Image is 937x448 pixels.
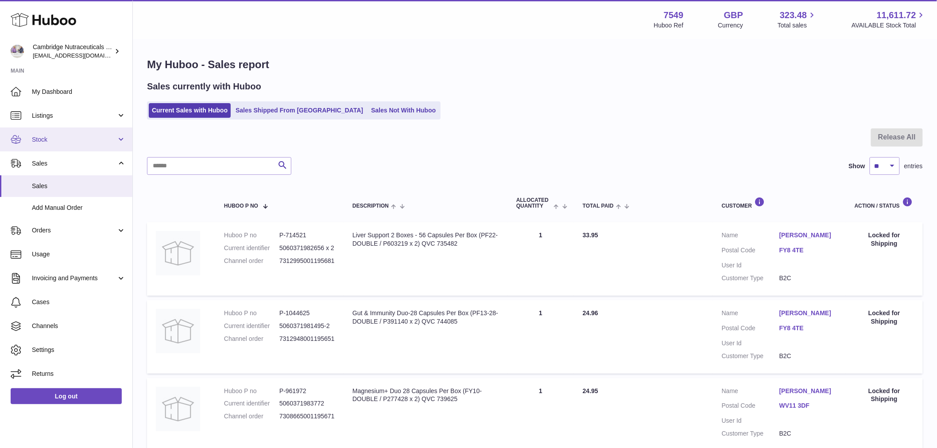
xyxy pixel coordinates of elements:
dt: User Id [722,261,779,270]
div: Locked for Shipping [855,231,914,248]
dt: Name [722,387,779,398]
dd: P-1044625 [279,309,335,317]
dt: Customer Type [722,352,779,360]
h1: My Huboo - Sales report [147,58,923,72]
div: Cambridge Nutraceuticals Ltd [33,43,112,60]
div: Currency [718,21,743,30]
span: 24.95 [583,387,598,394]
span: Add Manual Order [32,204,126,212]
a: FY8 4TE [779,246,837,255]
span: Invoicing and Payments [32,274,116,282]
dt: User Id [722,339,779,348]
dt: Name [722,231,779,242]
h2: Sales currently with Huboo [147,81,261,93]
a: Log out [11,388,122,404]
dd: 7308665001195671 [279,412,335,421]
dd: P-714521 [279,231,335,239]
span: Sales [32,159,116,168]
dd: 7312995001195681 [279,257,335,265]
dt: User Id [722,417,779,425]
span: 33.95 [583,232,598,239]
dt: Channel order [224,412,279,421]
span: 24.96 [583,309,598,317]
span: Listings [32,112,116,120]
a: [PERSON_NAME] [779,387,837,395]
div: Liver Support 2 Boxes - 56 Capsules Per Box (PF22-DOUBLE / P603219 x 2) QVC 735482 [352,231,499,248]
dt: Huboo P no [224,309,279,317]
div: Action / Status [855,197,914,209]
dt: Postal Code [722,324,779,335]
dd: B2C [779,274,837,282]
a: Sales Not With Huboo [368,103,439,118]
dt: Current identifier [224,244,279,252]
span: Sales [32,182,126,190]
dd: B2C [779,352,837,360]
span: ALLOCATED Quantity [516,197,551,209]
span: Settings [32,346,126,354]
span: AVAILABLE Stock Total [852,21,926,30]
span: entries [904,162,923,170]
span: [EMAIL_ADDRESS][DOMAIN_NAME] [33,52,130,59]
dd: 5060371981495-2 [279,322,335,330]
dt: Huboo P no [224,231,279,239]
dt: Name [722,309,779,320]
dt: Channel order [224,335,279,343]
span: Cases [32,298,126,306]
div: Locked for Shipping [855,309,914,326]
label: Show [849,162,865,170]
strong: 7549 [664,9,684,21]
dt: Huboo P no [224,387,279,395]
strong: GBP [724,9,743,21]
div: Huboo Ref [654,21,684,30]
div: Locked for Shipping [855,387,914,404]
img: no-photo.jpg [156,309,200,353]
dt: Postal Code [722,402,779,412]
a: 11,611.72 AVAILABLE Stock Total [852,9,926,30]
td: 1 [507,222,574,296]
img: qvc@camnutra.com [11,45,24,58]
span: Description [352,203,389,209]
span: Stock [32,135,116,144]
span: Orders [32,226,116,235]
span: Total sales [778,21,817,30]
a: FY8 4TE [779,324,837,332]
dt: Postal Code [722,246,779,257]
dt: Customer Type [722,429,779,438]
a: [PERSON_NAME] [779,231,837,239]
span: Huboo P no [224,203,258,209]
dt: Current identifier [224,399,279,408]
div: Gut & Immunity Duo-28 Capsules Per Box (PF13-28-DOUBLE / P391140 x 2) QVC 744085 [352,309,499,326]
img: no-photo.jpg [156,231,200,275]
a: Current Sales with Huboo [149,103,231,118]
span: 11,611.72 [877,9,916,21]
span: Channels [32,322,126,330]
a: [PERSON_NAME] [779,309,837,317]
div: Customer [722,197,837,209]
span: Usage [32,250,126,259]
span: My Dashboard [32,88,126,96]
img: no-photo.jpg [156,387,200,431]
span: 323.48 [780,9,807,21]
span: Total paid [583,203,614,209]
dd: P-961972 [279,387,335,395]
td: 1 [507,300,574,374]
dd: 5060371983772 [279,399,335,408]
dd: B2C [779,429,837,438]
dt: Current identifier [224,322,279,330]
dt: Channel order [224,257,279,265]
a: Sales Shipped From [GEOGRAPHIC_DATA] [232,103,366,118]
a: 323.48 Total sales [778,9,817,30]
dt: Customer Type [722,274,779,282]
span: Returns [32,370,126,378]
a: WV11 3DF [779,402,837,410]
div: Magnesium+ Duo 28 Capsules Per Box (FY10-DOUBLE / P277428 x 2) QVC 739625 [352,387,499,404]
dd: 7312948001195651 [279,335,335,343]
dd: 5060371982656 x 2 [279,244,335,252]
